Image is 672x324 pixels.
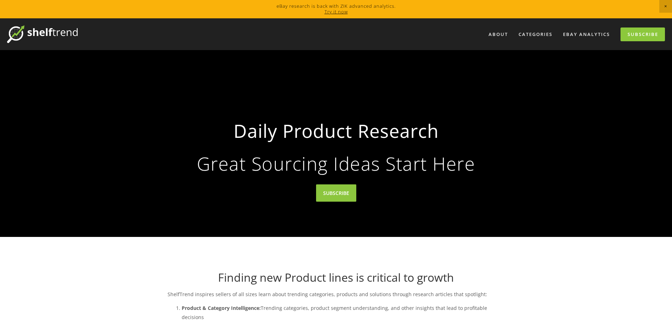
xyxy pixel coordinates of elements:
[168,290,505,299] p: ShelfTrend inspires sellers of all sizes learn about trending categories, products and solutions ...
[179,114,494,147] strong: Daily Product Research
[484,29,513,40] a: About
[182,304,505,321] p: Trending categories, product segment understanding, and other insights that lead to profitable de...
[179,154,494,173] p: Great Sourcing Ideas Start Here
[558,29,615,40] a: eBay Analytics
[168,271,505,284] h1: Finding new Product lines is critical to growth
[316,184,356,202] a: SUBSCRIBE
[325,8,348,15] a: Try it now
[620,27,665,41] a: Subscribe
[514,29,557,40] div: Categories
[182,305,261,311] strong: Product & Category Intelligence:
[7,25,78,43] img: ShelfTrend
